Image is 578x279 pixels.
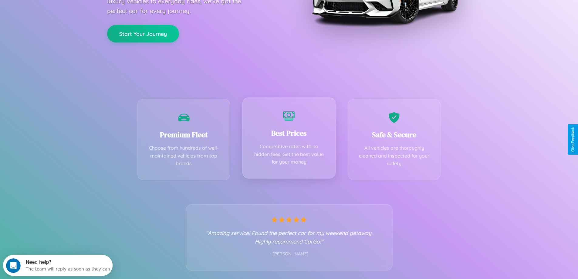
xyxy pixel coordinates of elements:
[6,258,21,273] iframe: Intercom live chat
[3,255,113,276] iframe: Intercom live chat discovery launcher
[198,250,380,258] p: - [PERSON_NAME]
[252,128,326,138] h3: Best Prices
[357,130,431,140] h3: Safe & Secure
[107,25,179,43] button: Start Your Journey
[147,130,221,140] h3: Premium Fleet
[198,229,380,246] p: "Amazing service! Found the perfect car for my weekend getaway. Highly recommend CarGo!"
[23,5,107,10] div: Need help?
[357,144,431,168] p: All vehicles are thoroughly cleaned and inspected for your safety
[252,143,326,166] p: Competitive rates with no hidden fees. Get the best value for your money
[147,144,221,168] p: Choose from hundreds of well-maintained vehicles from top brands
[23,10,107,16] div: The team will reply as soon as they can
[2,2,113,19] div: Open Intercom Messenger
[571,127,575,152] div: Give Feedback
